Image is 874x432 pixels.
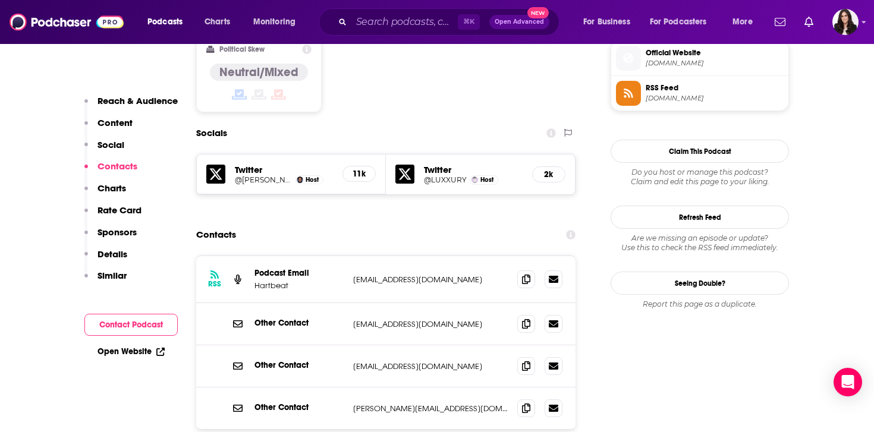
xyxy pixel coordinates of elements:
[235,164,333,175] h5: Twitter
[254,402,344,412] p: Other Contact
[98,346,165,357] a: Open Website
[646,48,784,58] span: Official Website
[646,59,784,68] span: hartbeat.com
[646,94,784,103] span: feeds.megaphone.fm
[834,368,862,396] div: Open Intercom Messenger
[98,95,178,106] p: Reach & Audience
[351,12,458,31] input: Search podcasts, credits, & more...
[575,12,645,31] button: open menu
[147,14,183,30] span: Podcasts
[724,12,768,31] button: open menu
[219,65,298,80] h4: Neutral/Mixed
[611,299,789,309] div: Report this page as a duplicate.
[306,176,319,184] span: Host
[527,7,549,18] span: New
[800,12,818,32] a: Show notifications dropdown
[235,175,292,184] a: @[PERSON_NAME]
[98,248,127,260] p: Details
[611,168,789,187] div: Claim and edit this page to your liking.
[196,122,227,144] h2: Socials
[611,206,789,229] button: Refresh Feed
[139,12,198,31] button: open menu
[353,169,366,179] h5: 11k
[84,139,124,161] button: Social
[424,175,467,184] a: @LUXXURY
[353,275,508,285] p: [EMAIL_ADDRESS][DOMAIN_NAME]
[84,248,127,270] button: Details
[353,403,508,414] p: [PERSON_NAME][EMAIL_ADDRESS][DOMAIN_NAME]
[84,314,178,336] button: Contact Podcast
[98,204,142,216] p: Rate Card
[650,14,707,30] span: For Podcasters
[542,169,555,179] h5: 2k
[642,12,724,31] button: open menu
[832,9,859,35] button: Show profile menu
[583,14,630,30] span: For Business
[98,226,137,238] p: Sponsors
[732,14,753,30] span: More
[98,182,126,194] p: Charts
[84,204,142,226] button: Rate Card
[254,268,344,278] p: Podcast Email
[84,270,127,292] button: Similar
[205,14,230,30] span: Charts
[616,46,784,71] a: Official Website[DOMAIN_NAME]
[353,361,508,371] p: [EMAIL_ADDRESS][DOMAIN_NAME]
[832,9,859,35] img: User Profile
[480,176,493,184] span: Host
[245,12,311,31] button: open menu
[84,117,133,139] button: Content
[254,318,344,328] p: Other Contact
[84,95,178,117] button: Reach & Audience
[98,270,127,281] p: Similar
[197,12,237,31] a: Charts
[611,272,789,295] a: Seeing Double?
[471,176,478,183] img: Blake Robin
[424,164,523,175] h5: Twitter
[84,160,137,182] button: Contacts
[611,168,789,177] span: Do you host or manage this podcast?
[219,45,265,53] h2: Political Skew
[458,14,480,30] span: ⌘ K
[254,280,344,291] p: Hartbeat
[254,360,344,370] p: Other Contact
[770,12,790,32] a: Show notifications dropdown
[611,140,789,163] button: Claim This Podcast
[616,81,784,106] a: RSS Feed[DOMAIN_NAME]
[353,319,508,329] p: [EMAIL_ADDRESS][DOMAIN_NAME]
[832,9,859,35] span: Logged in as RebeccaShapiro
[208,279,221,289] h3: RSS
[84,182,126,204] button: Charts
[84,226,137,248] button: Sponsors
[646,83,784,93] span: RSS Feed
[98,117,133,128] p: Content
[297,176,303,183] img: Diallo Riddle
[489,15,549,29] button: Open AdvancedNew
[495,19,544,25] span: Open Advanced
[611,234,789,253] div: Are we missing an episode or update? Use this to check the RSS feed immediately.
[98,160,137,172] p: Contacts
[10,11,124,33] img: Podchaser - Follow, Share and Rate Podcasts
[98,139,124,150] p: Social
[330,8,571,36] div: Search podcasts, credits, & more...
[253,14,295,30] span: Monitoring
[196,223,236,246] h2: Contacts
